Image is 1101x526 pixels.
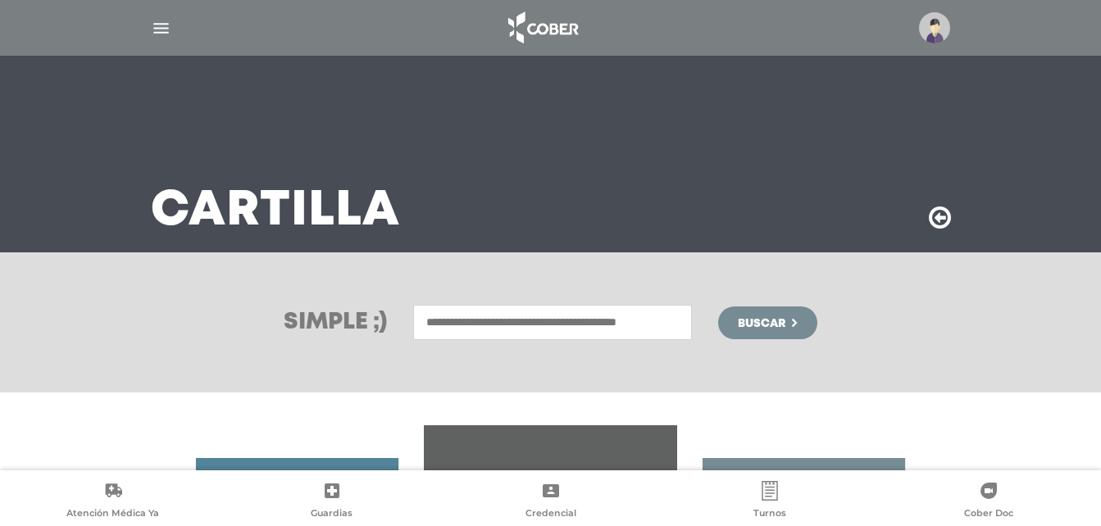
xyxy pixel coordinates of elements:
[151,190,400,233] h3: Cartilla
[284,311,387,334] h3: Simple ;)
[499,8,585,48] img: logo_cober_home-white.png
[919,12,950,43] img: profile-placeholder.svg
[311,507,353,522] span: Guardias
[441,481,660,523] a: Credencial
[738,318,785,329] span: Buscar
[66,507,159,522] span: Atención Médica Ya
[964,507,1013,522] span: Cober Doc
[879,481,1098,523] a: Cober Doc
[222,481,441,523] a: Guardias
[525,507,576,522] span: Credencial
[151,18,171,39] img: Cober_menu-lines-white.svg
[660,481,879,523] a: Turnos
[3,481,222,523] a: Atención Médica Ya
[718,306,817,339] button: Buscar
[753,507,786,522] span: Turnos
